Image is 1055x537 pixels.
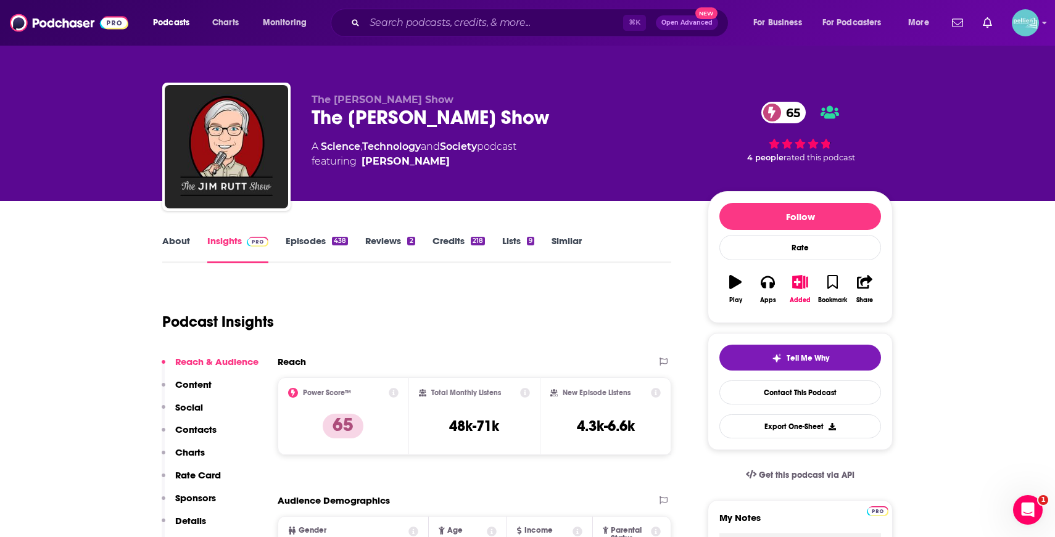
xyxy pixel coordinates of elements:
div: 218 [471,237,485,245]
a: Technology [362,141,421,152]
a: Lists9 [502,235,534,263]
button: Play [719,267,751,311]
span: For Podcasters [822,14,882,31]
div: Apps [760,297,776,304]
label: My Notes [719,512,881,533]
button: Share [849,267,881,311]
h3: 4.3k-6.6k [577,417,635,435]
span: Gender [299,527,326,535]
span: Age [447,527,463,535]
div: 65 4 peoplerated this podcast [708,94,893,170]
a: Credits218 [432,235,485,263]
button: Show profile menu [1012,9,1039,36]
img: Podchaser - Follow, Share and Rate Podcasts [10,11,128,35]
a: Show notifications dropdown [947,12,968,33]
a: Contact This Podcast [719,380,881,404]
p: Reach & Audience [175,356,259,367]
span: Monitoring [263,14,307,31]
div: Search podcasts, credits, & more... [342,9,740,37]
img: Podchaser Pro [247,237,268,247]
img: User Profile [1012,9,1039,36]
img: Podchaser Pro [867,506,888,516]
button: Bookmark [816,267,848,311]
span: 65 [774,102,806,123]
a: Society [440,141,477,152]
h2: Reach [278,356,306,367]
span: For Business [753,14,802,31]
div: 438 [332,237,348,245]
a: Charts [204,13,246,33]
span: New [695,7,718,19]
a: Jim Rutt [362,154,450,169]
span: rated this podcast [784,153,855,162]
h2: Power Score™ [303,388,351,397]
span: and [421,141,440,152]
div: A podcast [312,139,516,169]
h2: Audience Demographics [278,494,390,506]
span: 4 people [747,153,784,162]
a: Similar [552,235,582,263]
span: The [PERSON_NAME] Show [312,94,453,105]
span: 1 [1038,495,1048,505]
a: Science [321,141,360,152]
span: Income [524,527,553,535]
button: Social [162,401,203,424]
iframe: Intercom live chat [1013,495,1043,525]
button: open menu [144,13,205,33]
button: Apps [751,267,784,311]
p: Sponsors [175,492,216,504]
a: 65 [761,102,806,123]
p: Charts [175,446,205,458]
button: Export One-Sheet [719,414,881,438]
span: Open Advanced [661,20,713,26]
a: InsightsPodchaser Pro [207,235,268,263]
span: More [908,14,929,31]
a: Reviews2 [365,235,415,263]
button: open menu [814,13,900,33]
a: Get this podcast via API [736,460,864,490]
img: The Jim Rutt Show [165,85,288,208]
span: Tell Me Why [787,353,829,363]
h1: Podcast Insights [162,313,274,331]
span: ⌘ K [623,15,646,31]
button: Sponsors [162,492,216,515]
button: open menu [900,13,945,33]
button: Added [784,267,816,311]
p: Details [175,515,206,527]
h2: Total Monthly Listens [431,388,501,397]
button: Rate Card [162,469,221,492]
h3: 48k-71k [449,417,499,435]
div: Added [790,297,811,304]
h2: New Episode Listens [563,388,631,397]
button: Follow [719,203,881,230]
p: Social [175,401,203,413]
a: Episodes438 [286,235,348,263]
img: tell me why sparkle [772,353,782,363]
span: Charts [212,14,239,31]
p: Contacts [175,424,217,435]
button: Contacts [162,424,217,446]
span: , [360,141,362,152]
span: Logged in as JessicaPellien [1012,9,1039,36]
button: tell me why sparkleTell Me Why [719,345,881,371]
a: Show notifications dropdown [978,12,997,33]
button: open menu [745,13,817,33]
button: Reach & Audience [162,356,259,379]
div: Play [729,297,742,304]
div: 2 [407,237,415,245]
button: open menu [254,13,323,33]
button: Open AdvancedNew [656,15,718,30]
span: Get this podcast via API [759,470,854,480]
p: Content [175,379,212,390]
div: Rate [719,235,881,260]
div: Bookmark [818,297,847,304]
span: featuring [312,154,516,169]
span: Podcasts [153,14,189,31]
button: Charts [162,446,205,469]
input: Search podcasts, credits, & more... [365,13,623,33]
div: 9 [527,237,534,245]
a: Pro website [867,504,888,516]
p: Rate Card [175,469,221,481]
